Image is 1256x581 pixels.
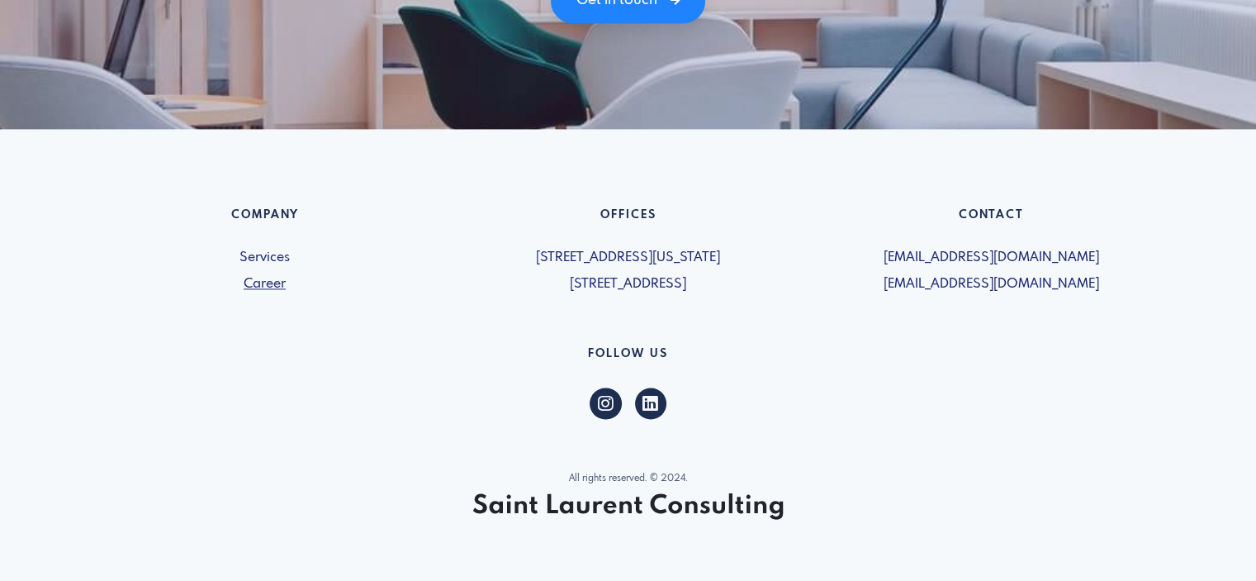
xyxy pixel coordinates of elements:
span: [STREET_ADDRESS] [457,274,800,294]
p: All rights reserved. © 2024. [93,472,1164,486]
h6: Contact [820,208,1164,229]
h6: Follow US [93,347,1164,368]
h6: Offices [457,208,800,229]
span: [EMAIL_ADDRESS][DOMAIN_NAME] [820,274,1164,294]
h6: Company [93,208,437,229]
a: Career [93,274,437,294]
span: [EMAIL_ADDRESS][DOMAIN_NAME] [820,248,1164,268]
span: [STREET_ADDRESS][US_STATE] [457,248,800,268]
a: Services [93,248,437,268]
